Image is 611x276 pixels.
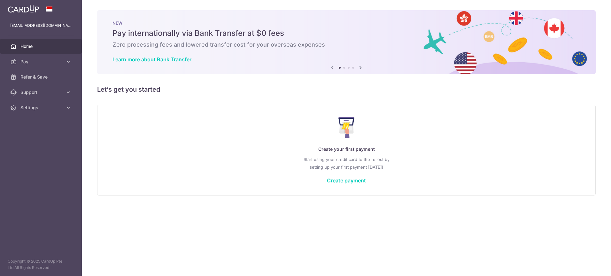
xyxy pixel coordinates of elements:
img: Make Payment [338,117,355,138]
h5: Pay internationally via Bank Transfer at $0 fees [112,28,580,38]
p: Start using your credit card to the fullest by setting up your first payment [DATE]! [110,156,583,171]
span: Support [20,89,63,96]
img: CardUp [8,5,39,13]
a: Learn more about Bank Transfer [112,56,191,63]
h6: Zero processing fees and lowered transfer cost for your overseas expenses [112,41,580,49]
span: Home [20,43,63,50]
img: Bank transfer banner [97,10,596,74]
p: Create your first payment [110,145,583,153]
span: Refer & Save [20,74,63,80]
h5: Let’s get you started [97,84,596,95]
a: Create payment [327,177,366,184]
span: Pay [20,58,63,65]
p: [EMAIL_ADDRESS][DOMAIN_NAME] [10,22,72,29]
p: NEW [112,20,580,26]
span: Settings [20,104,63,111]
